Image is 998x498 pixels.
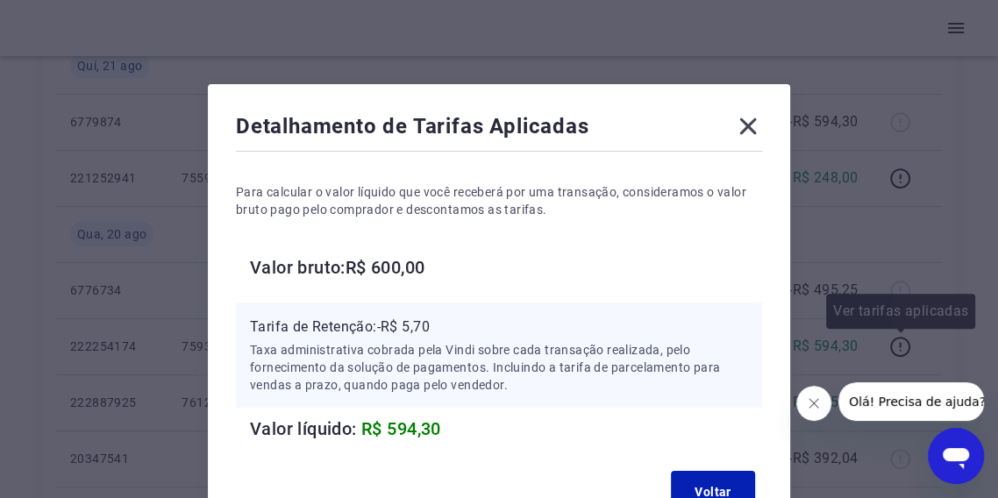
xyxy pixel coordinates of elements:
span: R$ 594,30 [361,418,441,439]
p: Tarifa de Retenção: -R$ 5,70 [250,317,748,338]
iframe: Message from company [838,382,984,421]
p: Para calcular o valor líquido que você receberá por uma transação, consideramos o valor bruto pag... [236,183,762,218]
span: Olá! Precisa de ajuda? [11,12,147,26]
p: Taxa administrativa cobrada pela Vindi sobre cada transação realizada, pelo fornecimento da soluç... [250,341,748,394]
h6: Valor bruto: R$ 600,00 [250,253,762,281]
iframe: Close message [796,386,831,421]
iframe: Button to launch messaging window [928,428,984,484]
h6: Valor líquido: [250,415,762,443]
div: Detalhamento de Tarifas Aplicadas [236,112,762,147]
